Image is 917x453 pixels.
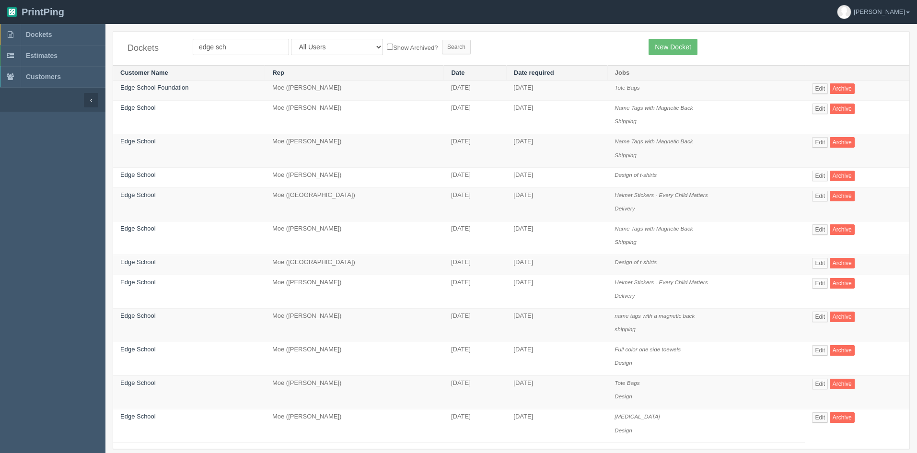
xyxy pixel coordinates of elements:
[615,118,637,124] i: Shipping
[615,152,637,158] i: Shipping
[120,413,156,420] a: Edge School
[830,278,855,289] a: Archive
[444,409,506,443] td: [DATE]
[265,168,444,188] td: Moe ([PERSON_NAME])
[265,100,444,134] td: Moe ([PERSON_NAME])
[128,44,178,53] h4: Dockets
[812,171,828,181] a: Edit
[506,375,607,409] td: [DATE]
[615,192,708,198] i: Helmet Stickers - Every Child Matters
[442,40,471,54] input: Search
[444,275,506,308] td: [DATE]
[120,279,156,286] a: Edge School
[506,187,607,221] td: [DATE]
[120,312,156,319] a: Edge School
[451,69,464,76] a: Date
[120,104,156,111] a: Edge School
[444,221,506,255] td: [DATE]
[265,81,444,101] td: Moe ([PERSON_NAME])
[265,275,444,308] td: Moe ([PERSON_NAME])
[830,224,855,235] a: Archive
[26,31,52,38] span: Dockets
[444,255,506,275] td: [DATE]
[812,137,828,148] a: Edit
[837,5,851,19] img: avatar_default-7531ab5dedf162e01f1e0bb0964e6a185e93c5c22dfe317fb01d7f8cd2b1632c.jpg
[120,171,156,178] a: Edge School
[120,346,156,353] a: Edge School
[506,255,607,275] td: [DATE]
[812,191,828,201] a: Edit
[830,412,855,423] a: Archive
[615,239,637,245] i: Shipping
[444,168,506,188] td: [DATE]
[812,258,828,268] a: Edit
[265,221,444,255] td: Moe ([PERSON_NAME])
[506,168,607,188] td: [DATE]
[193,39,289,55] input: Customer Name
[615,346,681,352] i: Full color one side toewels
[615,292,635,299] i: Delivery
[265,308,444,342] td: Moe ([PERSON_NAME])
[120,225,156,232] a: Edge School
[830,379,855,389] a: Archive
[120,138,156,145] a: Edge School
[265,255,444,275] td: Moe ([GEOGRAPHIC_DATA])
[615,172,657,178] i: Design of t-shirts
[514,69,554,76] a: Date required
[387,44,393,50] input: Show Archived?
[444,375,506,409] td: [DATE]
[506,81,607,101] td: [DATE]
[812,224,828,235] a: Edit
[7,7,17,17] img: logo-3e63b451c926e2ac314895c53de4908e5d424f24456219fb08d385ab2e579770.png
[506,100,607,134] td: [DATE]
[615,427,632,433] i: Design
[812,345,828,356] a: Edit
[120,379,156,386] a: Edge School
[444,81,506,101] td: [DATE]
[615,105,693,111] i: Name Tags with Magnetic Back
[444,187,506,221] td: [DATE]
[444,308,506,342] td: [DATE]
[26,73,61,81] span: Customers
[615,84,639,91] i: Tote Bags
[120,69,168,76] a: Customer Name
[615,413,660,419] i: [MEDICAL_DATA]
[812,104,828,114] a: Edit
[615,313,695,319] i: name tags with a magnetic back
[812,312,828,322] a: Edit
[265,187,444,221] td: Moe ([GEOGRAPHIC_DATA])
[120,258,156,266] a: Edge School
[649,39,697,55] a: New Docket
[506,275,607,308] td: [DATE]
[830,312,855,322] a: Archive
[444,100,506,134] td: [DATE]
[444,342,506,375] td: [DATE]
[615,259,657,265] i: Design of t-shirts
[615,360,632,366] i: Design
[26,52,58,59] span: Estimates
[265,375,444,409] td: Moe ([PERSON_NAME])
[506,308,607,342] td: [DATE]
[830,258,855,268] a: Archive
[830,83,855,94] a: Archive
[506,342,607,375] td: [DATE]
[506,134,607,168] td: [DATE]
[607,65,805,81] th: Jobs
[615,279,708,285] i: Helmet Stickers - Every Child Matters
[830,345,855,356] a: Archive
[615,225,693,232] i: Name Tags with Magnetic Back
[615,393,632,399] i: Design
[387,42,438,53] label: Show Archived?
[812,83,828,94] a: Edit
[615,205,635,211] i: Delivery
[812,379,828,389] a: Edit
[265,342,444,375] td: Moe ([PERSON_NAME])
[506,409,607,443] td: [DATE]
[830,171,855,181] a: Archive
[830,104,855,114] a: Archive
[830,137,855,148] a: Archive
[265,409,444,443] td: Moe ([PERSON_NAME])
[812,412,828,423] a: Edit
[265,134,444,168] td: Moe ([PERSON_NAME])
[506,221,607,255] td: [DATE]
